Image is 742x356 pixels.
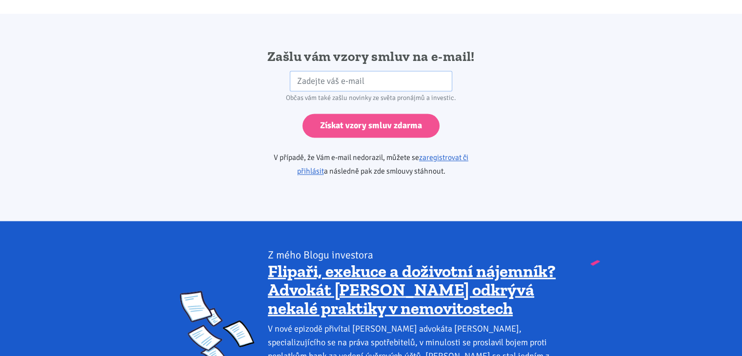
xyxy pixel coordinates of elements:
h2: Zašlu vám vzory smluv na e-mail! [246,48,496,65]
a: Flipaři, exekuce a doživotní nájemník? Advokát [PERSON_NAME] odkrývá nekalé praktiky v nemovitostech [268,260,556,318]
div: Občas vám také zašlu novinky ze světa pronájmů a investic. [246,91,496,105]
input: Získat vzory smluv zdarma [302,114,440,138]
input: Zadejte váš e-mail [290,71,452,92]
p: V případě, že Vám e-mail nedorazil, můžete se a následně pak zde smlouvy stáhnout. [246,151,496,178]
div: Z mého Blogu investora [268,248,562,261]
